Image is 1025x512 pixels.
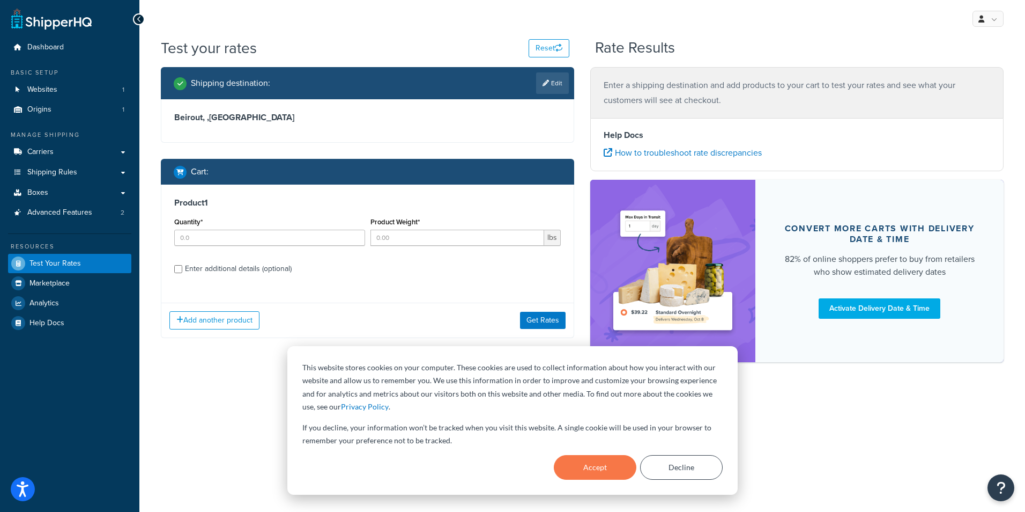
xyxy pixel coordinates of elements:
a: Marketplace [8,274,131,293]
a: Boxes [8,183,131,203]
p: If you decline, your information won’t be tracked when you visit this website. A single cookie wi... [302,421,723,448]
div: Enter additional details (optional) [185,261,292,276]
div: 82% of online shoppers prefer to buy from retailers who show estimated delivery dates [781,253,978,279]
a: Advanced Features2 [8,203,131,223]
input: 0.00 [370,230,545,246]
a: Dashboard [8,38,131,57]
span: 1 [122,85,124,94]
span: Dashboard [27,43,64,52]
span: 1 [122,105,124,114]
a: Activate Delivery Date & Time [819,298,940,319]
a: Privacy Policy [341,400,389,414]
h4: Help Docs [604,129,990,142]
a: Origins1 [8,100,131,120]
div: Manage Shipping [8,130,131,140]
button: Open Resource Center [987,474,1014,501]
span: Advanced Features [27,208,92,217]
div: Resources [8,242,131,251]
span: Websites [27,85,57,94]
span: Origins [27,105,51,114]
a: Help Docs [8,313,131,333]
span: Shipping Rules [27,168,77,177]
li: Websites [8,80,131,100]
div: Convert more carts with delivery date & time [781,223,978,245]
p: This website stores cookies on your computer. These cookies are used to collect information about... [302,361,723,414]
img: feature-image-ddt-36eae7f7280da8017bfb280eaccd9c446f90b1fe08728e4019434db127062ab4.png [606,196,739,346]
a: Edit [536,72,569,94]
span: Carriers [27,148,54,157]
label: Product Weight* [370,218,420,226]
button: Decline [640,455,723,480]
span: Analytics [29,299,59,308]
button: Add another product [169,311,259,330]
span: Marketplace [29,279,70,288]
button: Reset [529,39,569,57]
label: Quantity* [174,218,203,226]
h3: Beirout, , [GEOGRAPHIC_DATA] [174,112,561,123]
h1: Test your rates [161,38,257,58]
span: Boxes [27,188,48,198]
input: Enter additional details (optional) [174,265,182,273]
span: lbs [544,230,561,246]
h2: Rate Results [595,40,675,56]
a: Carriers [8,142,131,162]
a: Test Your Rates [8,254,131,273]
h3: Product 1 [174,198,561,208]
div: Basic Setup [8,68,131,77]
li: Origins [8,100,131,120]
button: Accept [554,455,636,480]
a: Websites1 [8,80,131,100]
span: 2 [121,208,124,217]
a: Analytics [8,294,131,313]
h2: Cart : [191,167,209,177]
li: Advanced Features [8,203,131,223]
span: Help Docs [29,319,64,328]
a: How to troubleshoot rate discrepancies [604,147,762,159]
h2: Shipping destination : [191,78,270,88]
div: Cookie banner [287,346,738,495]
p: Enter a shipping destination and add products to your cart to test your rates and see what your c... [604,78,990,108]
a: Shipping Rules [8,163,131,182]
input: 0.0 [174,230,365,246]
span: Test Your Rates [29,259,81,268]
button: Get Rates [520,312,566,329]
